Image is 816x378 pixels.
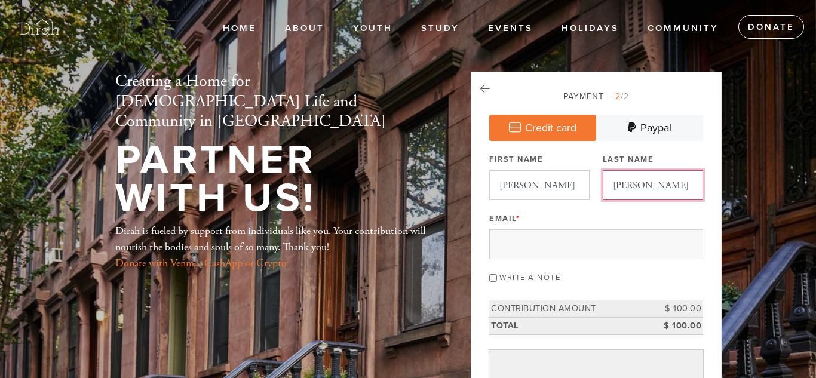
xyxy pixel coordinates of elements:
label: First Name [489,154,543,165]
a: Youth [344,17,401,40]
a: About [276,17,333,40]
a: Paypal [596,115,703,141]
td: Total [489,317,649,334]
a: Holidays [553,17,628,40]
label: Write a note [499,273,560,282]
a: Community [639,17,728,40]
label: Last Name [603,154,654,165]
td: Contribution Amount [489,300,649,318]
a: Events [479,17,542,40]
span: 2 [615,91,621,102]
td: $ 100.00 [649,300,703,318]
a: Home [214,17,265,40]
td: $ 100.00 [649,317,703,334]
a: Credit card [489,115,596,141]
label: Email [489,213,520,224]
span: /2 [608,91,629,102]
div: Dirah is fueled by support from individuals like you. Your contribution will nourish the bodies a... [115,223,432,271]
a: Donate [738,15,804,39]
h1: Partner With Us! [115,141,432,218]
a: Study [412,17,468,40]
img: Untitled%20design%20%284%29.png [18,6,61,49]
a: Donate with Venmo, CashApp or Crypto [115,256,287,270]
span: This field is required. [516,214,520,223]
h2: Creating a Home for [DEMOGRAPHIC_DATA] Life and Community in [GEOGRAPHIC_DATA] [115,72,432,132]
div: Payment [489,90,703,103]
